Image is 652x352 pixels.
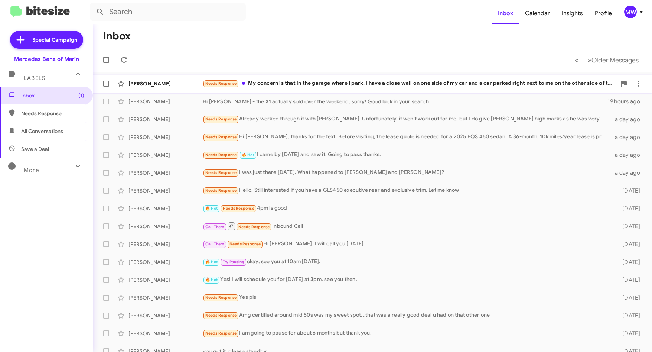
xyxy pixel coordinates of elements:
span: 🔥 Hot [205,277,218,282]
div: [PERSON_NAME] [128,240,203,248]
div: [PERSON_NAME] [128,276,203,284]
span: Needs Response [205,313,237,318]
div: My concern is that in the garage where I park, I have a close wall on one side of my car and a ca... [203,79,616,88]
div: [PERSON_NAME] [128,80,203,87]
div: [PERSON_NAME] [128,116,203,123]
a: Calendar [519,3,556,24]
div: [PERSON_NAME] [128,187,203,194]
div: [DATE] [612,312,646,319]
div: Inbound Call [203,222,612,231]
div: [DATE] [612,276,646,284]
span: 🔥 Hot [242,152,254,157]
span: Needs Response [205,188,237,193]
nav: Page navigation example [571,52,643,68]
span: All Conversations [21,127,63,135]
div: Hi [PERSON_NAME], thanks for the text. Before visiting, the lease quote is needed for a 2025 EQS ... [203,133,612,141]
div: 4pm is good [203,204,612,213]
div: Amg certified around mid 50s was my sweet spot...that was a really good deal u had on that other one [203,311,612,320]
div: Yes! I will schedule you for [DATE] at 3pm, see you then. [203,275,612,284]
input: Search [90,3,246,21]
span: Needs Response [205,135,237,139]
div: [PERSON_NAME] [128,98,203,105]
span: Call Them [205,225,225,229]
div: a day ago [612,169,646,177]
div: [PERSON_NAME] [128,258,203,266]
div: I was just there [DATE]. What happened to [PERSON_NAME] and [PERSON_NAME]? [203,168,612,177]
div: [DATE] [612,258,646,266]
div: [DATE] [612,294,646,301]
a: Insights [556,3,589,24]
div: I came by [DATE] and saw it. Going to pass thanks. [203,151,612,159]
div: Mercedes Benz of Marin [14,55,79,63]
span: 🔥 Hot [205,259,218,264]
div: [PERSON_NAME] [128,312,203,319]
div: Already worked through it with [PERSON_NAME]. Unfortunately, it won't work out for me, but I do g... [203,115,612,123]
span: Labels [24,75,45,81]
a: Profile [589,3,618,24]
span: Try Pausing [223,259,244,264]
span: « [575,55,579,65]
div: [PERSON_NAME] [128,294,203,301]
button: Previous [570,52,583,68]
div: [PERSON_NAME] [128,205,203,212]
span: Needs Response [205,170,237,175]
button: MW [618,6,644,18]
div: [DATE] [612,205,646,212]
span: Older Messages [591,56,639,64]
span: Call Them [205,242,225,246]
span: Needs Response [205,117,237,122]
h1: Inbox [103,30,131,42]
div: a day ago [612,133,646,141]
a: Special Campaign [10,31,83,49]
span: Needs Response [205,331,237,336]
button: Next [583,52,643,68]
div: Yes pls [203,293,612,302]
div: [DATE] [612,223,646,230]
div: okay, see you at 10am [DATE]. [203,258,612,266]
span: Needs Response [229,242,261,246]
div: I am going to pause for about 6 months but thank you. [203,329,612,338]
div: 19 hours ago [607,98,646,105]
div: [DATE] [612,330,646,337]
span: More [24,167,39,174]
div: a day ago [612,151,646,159]
span: (1) [78,92,84,99]
span: Needs Response [21,110,84,117]
div: Hi [PERSON_NAME] - the X1 actually sold over the weekend, sorry! Good luck in your search. [203,98,607,105]
div: Hi [PERSON_NAME], I will call you [DATE] .. [203,240,612,248]
span: Special Campaign [32,36,77,43]
span: Needs Response [205,295,237,300]
div: [PERSON_NAME] [128,223,203,230]
span: 🔥 Hot [205,206,218,211]
span: Needs Response [238,225,270,229]
div: [PERSON_NAME] [128,151,203,159]
div: Hello! Still interested if you have a GLS450 executive rear and exclusive trim. Let me know [203,186,612,195]
span: Needs Response [223,206,254,211]
div: [PERSON_NAME] [128,133,203,141]
div: a day ago [612,116,646,123]
div: MW [624,6,637,18]
div: [DATE] [612,240,646,248]
span: Inbox [21,92,84,99]
span: Needs Response [205,152,237,157]
span: Save a Deal [21,145,49,153]
a: Inbox [492,3,519,24]
div: [PERSON_NAME] [128,169,203,177]
span: Needs Response [205,81,237,86]
div: [PERSON_NAME] [128,330,203,337]
span: » [587,55,591,65]
div: [DATE] [612,187,646,194]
